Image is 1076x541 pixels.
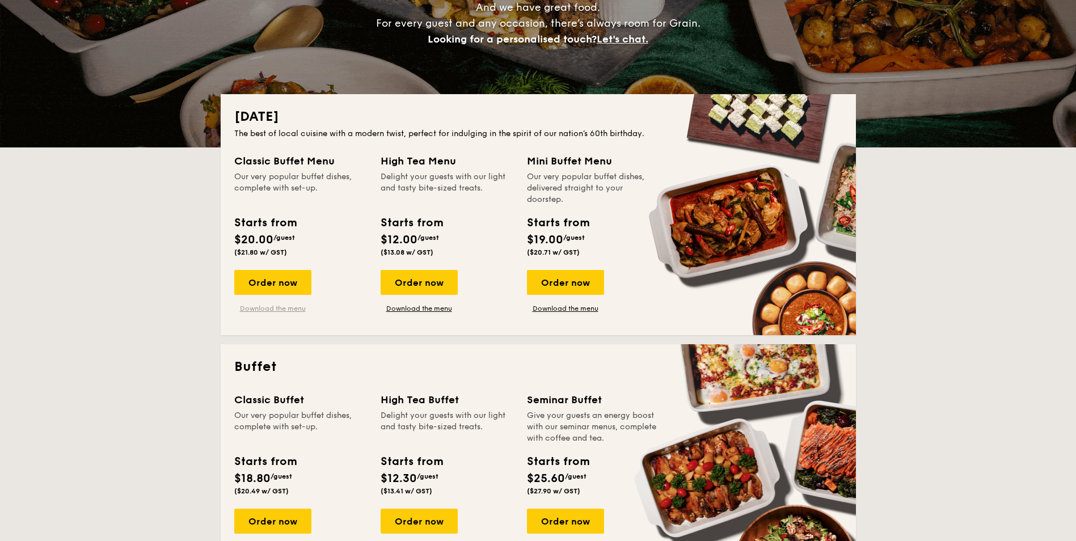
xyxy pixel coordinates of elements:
span: Let's chat. [597,33,648,45]
div: Classic Buffet [234,392,367,408]
span: /guest [271,472,292,480]
a: Download the menu [381,304,458,313]
div: Delight your guests with our light and tasty bite-sized treats. [381,410,513,444]
div: The best of local cuisine with a modern twist, perfect for indulging in the spirit of our nation’... [234,128,842,140]
span: $25.60 [527,472,565,485]
div: Order now [381,509,458,534]
h2: [DATE] [234,108,842,126]
span: ($27.90 w/ GST) [527,487,580,495]
div: Starts from [234,453,296,470]
div: Delight your guests with our light and tasty bite-sized treats. [381,171,513,205]
div: Starts from [381,453,442,470]
div: Order now [527,270,604,295]
div: Order now [234,270,311,295]
div: Classic Buffet Menu [234,153,367,169]
div: Order now [234,509,311,534]
span: ($20.49 w/ GST) [234,487,289,495]
div: Order now [381,270,458,295]
span: ($21.80 w/ GST) [234,248,287,256]
span: $20.00 [234,233,273,247]
div: Starts from [381,214,442,231]
div: Mini Buffet Menu [527,153,660,169]
div: Our very popular buffet dishes, delivered straight to your doorstep. [527,171,660,205]
div: Our very popular buffet dishes, complete with set-up. [234,410,367,444]
div: High Tea Menu [381,153,513,169]
span: /guest [417,234,439,242]
div: High Tea Buffet [381,392,513,408]
a: Download the menu [527,304,604,313]
a: Download the menu [234,304,311,313]
span: And we have great food. For every guest and any occasion, there’s always room for Grain. [376,1,701,45]
span: /guest [273,234,295,242]
span: $18.80 [234,472,271,485]
span: $19.00 [527,233,563,247]
span: ($20.71 w/ GST) [527,248,580,256]
div: Starts from [527,453,589,470]
div: Starts from [234,214,296,231]
div: Starts from [527,214,589,231]
div: Give your guests an energy boost with our seminar menus, complete with coffee and tea. [527,410,660,444]
span: ($13.08 w/ GST) [381,248,433,256]
span: /guest [563,234,585,242]
div: Seminar Buffet [527,392,660,408]
div: Our very popular buffet dishes, complete with set-up. [234,171,367,205]
span: /guest [417,472,438,480]
h2: Buffet [234,358,842,376]
span: $12.30 [381,472,417,485]
span: $12.00 [381,233,417,247]
span: Looking for a personalised touch? [428,33,597,45]
span: /guest [565,472,586,480]
span: ($13.41 w/ GST) [381,487,432,495]
div: Order now [527,509,604,534]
